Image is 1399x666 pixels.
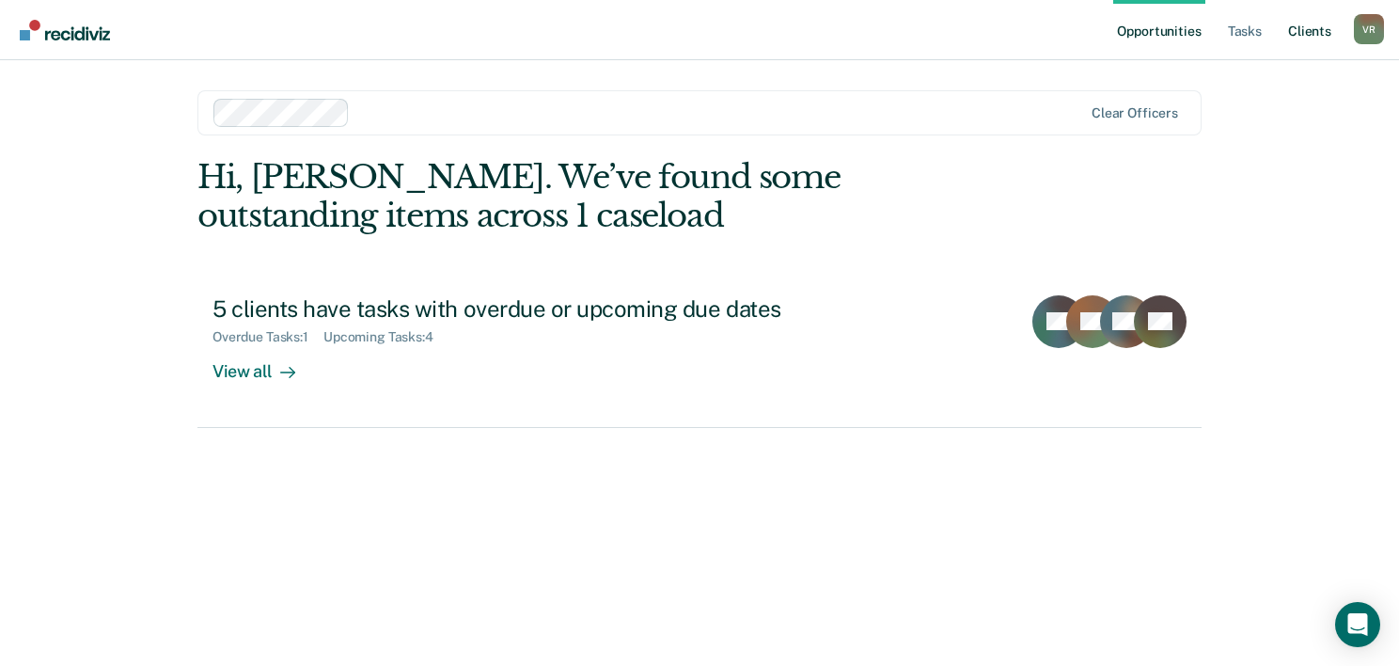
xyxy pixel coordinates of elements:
div: 5 clients have tasks with overdue or upcoming due dates [212,295,872,323]
img: Recidiviz [20,20,110,40]
div: Open Intercom Messenger [1335,602,1380,647]
div: View all [212,345,318,382]
div: Clear officers [1092,105,1178,121]
button: Profile dropdown button [1354,14,1384,44]
div: Hi, [PERSON_NAME]. We’ve found some outstanding items across 1 caseload [197,158,1000,235]
div: V R [1354,14,1384,44]
div: Overdue Tasks : 1 [212,329,323,345]
a: 5 clients have tasks with overdue or upcoming due datesOverdue Tasks:1Upcoming Tasks:4View all [197,280,1202,428]
div: Upcoming Tasks : 4 [323,329,448,345]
